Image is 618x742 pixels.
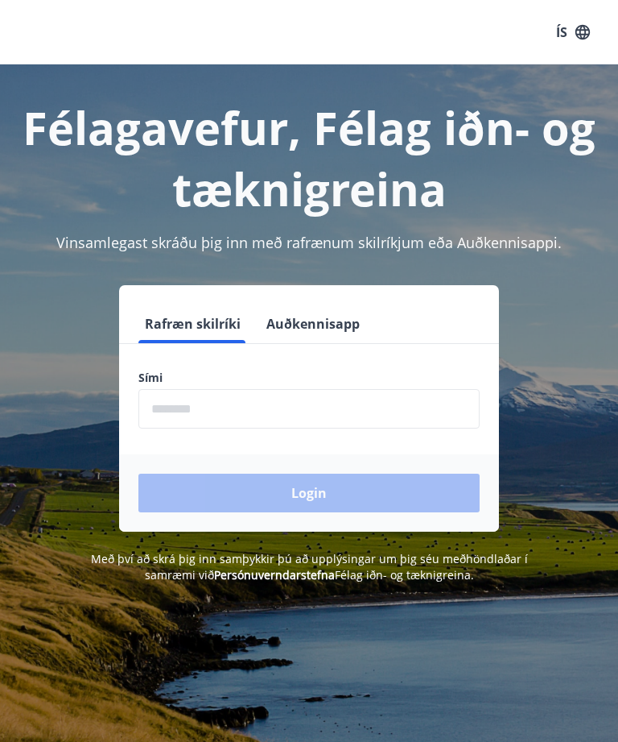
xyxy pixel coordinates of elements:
span: Vinsamlegast skráðu þig inn með rafrænum skilríkjum eða Auðkennisappi. [56,233,562,252]
span: Með því að skrá þig inn samþykkir þú að upplýsingar um þig séu meðhöndlaðar í samræmi við Félag i... [91,551,528,582]
a: Persónuverndarstefna [214,567,335,582]
button: Rafræn skilríki [138,305,247,343]
button: ÍS [547,18,599,47]
label: Sími [138,370,480,386]
button: Auðkennisapp [260,305,366,343]
h1: Félagavefur, Félag iðn- og tæknigreina [19,97,599,219]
